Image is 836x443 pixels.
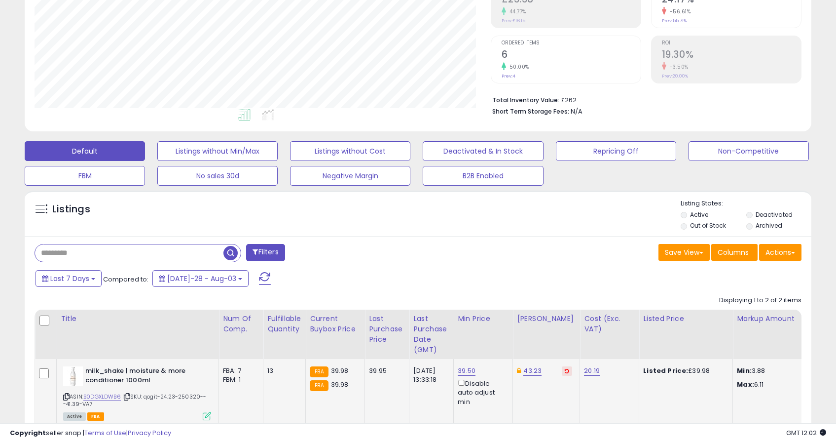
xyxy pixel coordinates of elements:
small: Prev: £16.15 [502,18,525,24]
small: FBA [310,380,328,391]
div: [PERSON_NAME] [517,314,576,324]
button: Default [25,141,145,161]
button: Listings without Cost [290,141,410,161]
div: Disable auto adjust min [458,378,505,406]
div: 13 [267,366,298,375]
div: £39.98 [643,366,725,375]
div: Last Purchase Price [369,314,405,345]
span: Columns [718,247,749,257]
span: [DATE]-28 - Aug-03 [167,274,236,283]
small: Prev: 55.71% [662,18,687,24]
button: Deactivated & In Stock [423,141,543,161]
button: No sales 30d [157,166,278,186]
div: ASIN: [63,366,211,419]
a: B0DGXLDWB6 [83,393,121,401]
p: 6.11 [737,380,819,389]
button: B2B Enabled [423,166,543,186]
button: Save View [658,244,710,261]
span: 2025-08-11 12:02 GMT [786,428,826,438]
div: FBM: 1 [223,375,255,384]
p: Listing States: [681,199,811,208]
p: 3.88 [737,366,819,375]
b: milk_shake | moisture & more conditioner 1000ml [85,366,205,387]
span: All listings currently available for purchase on Amazon [63,412,86,421]
button: FBM [25,166,145,186]
button: [DATE]-28 - Aug-03 [152,270,249,287]
div: Fulfillable Quantity [267,314,301,334]
button: Filters [246,244,285,261]
h2: 6 [502,49,641,62]
small: Prev: 20.00% [662,73,688,79]
label: Active [690,210,708,219]
span: Last 7 Days [50,274,89,283]
a: 39.50 [458,366,475,376]
small: 44.77% [506,8,526,15]
small: Prev: 4 [502,73,515,79]
b: Total Inventory Value: [492,96,559,104]
button: Actions [759,244,801,261]
div: [DATE] 13:33:18 [413,366,446,384]
div: Markup Amount [737,314,822,324]
a: 20.19 [584,366,600,376]
li: £262 [492,93,794,105]
span: 39.98 [331,366,349,375]
h5: Listings [52,202,90,216]
span: Compared to: [103,275,148,284]
button: Columns [711,244,758,261]
span: 39.98 [331,380,349,389]
div: seller snap | | [10,429,171,438]
div: Displaying 1 to 2 of 2 items [719,296,801,305]
small: -56.61% [666,8,691,15]
button: Negative Margin [290,166,410,186]
small: 50.00% [506,63,529,71]
div: Num of Comp. [223,314,259,334]
a: Privacy Policy [128,428,171,438]
button: Non-Competitive [689,141,809,161]
b: Short Term Storage Fees: [492,107,569,116]
strong: Max: [737,380,754,389]
div: Listed Price [643,314,728,324]
div: Current Buybox Price [310,314,361,334]
small: FBA [310,366,328,377]
span: N/A [571,107,582,116]
strong: Copyright [10,428,46,438]
button: Listings without Min/Max [157,141,278,161]
div: FBA: 7 [223,366,255,375]
a: 43.23 [523,366,542,376]
div: Title [61,314,215,324]
div: Cost (Exc. VAT) [584,314,635,334]
b: Listed Price: [643,366,688,375]
h2: 19.30% [662,49,801,62]
small: -3.50% [666,63,689,71]
div: Min Price [458,314,509,324]
span: | SKU: qogit-24.23-250320---41.39-VA7 [63,393,207,407]
div: Last Purchase Date (GMT) [413,314,449,355]
img: 21EaClhtlIL._SL40_.jpg [63,366,83,386]
label: Deactivated [756,210,793,219]
span: Ordered Items [502,40,641,46]
span: FBA [87,412,104,421]
a: Terms of Use [84,428,126,438]
span: ROI [662,40,801,46]
label: Out of Stock [690,221,726,230]
label: Archived [756,221,782,230]
button: Repricing Off [556,141,676,161]
strong: Min: [737,366,752,375]
div: 39.95 [369,366,401,375]
button: Last 7 Days [36,270,102,287]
